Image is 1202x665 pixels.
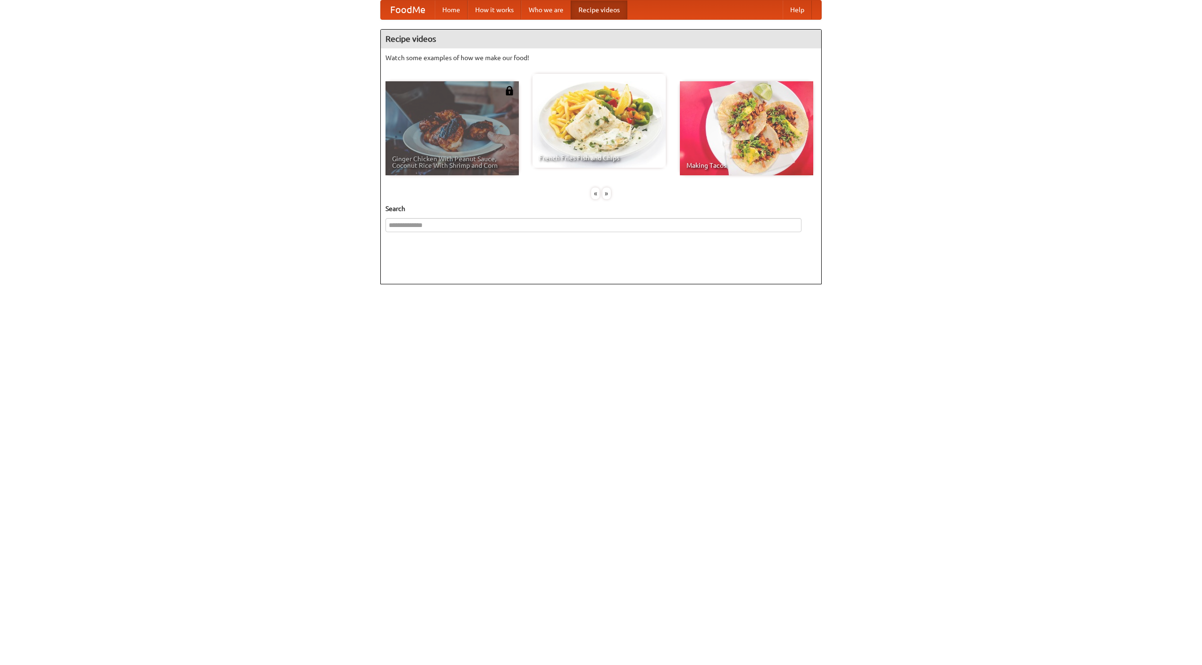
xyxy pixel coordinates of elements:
a: Who we are [521,0,571,19]
a: Recipe videos [571,0,627,19]
a: FoodMe [381,0,435,19]
span: French Fries Fish and Chips [539,155,659,161]
span: Making Tacos [686,162,807,169]
a: Home [435,0,468,19]
a: French Fries Fish and Chips [532,74,666,168]
div: » [602,188,611,199]
img: 483408.png [505,86,514,95]
a: Help [783,0,812,19]
h5: Search [385,204,817,213]
a: Making Tacos [680,81,813,175]
h4: Recipe videos [381,30,821,48]
a: How it works [468,0,521,19]
div: « [591,188,600,199]
p: Watch some examples of how we make our food! [385,53,817,63]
